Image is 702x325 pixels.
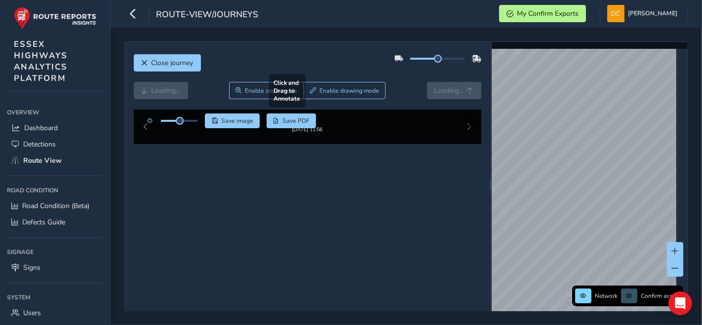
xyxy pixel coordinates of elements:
[499,5,586,22] button: My Confirm Exports
[229,82,304,99] button: Zoom
[205,113,260,128] button: Save
[134,54,201,72] button: Close journey
[156,8,258,22] span: route-view/journeys
[277,134,338,141] div: [DATE] 11:56
[23,263,40,272] span: Signs
[152,58,194,68] span: Close journey
[221,117,253,125] span: Save image
[607,5,624,22] img: diamond-layout
[22,217,65,227] span: Defects Guide
[282,117,310,125] span: Save PDF
[319,87,379,95] span: Enable drawing mode
[628,5,677,22] span: [PERSON_NAME]
[14,7,96,29] img: rr logo
[7,259,103,276] a: Signs
[23,140,56,149] span: Detections
[607,5,681,22] button: [PERSON_NAME]
[7,305,103,321] a: Users
[23,308,41,318] span: Users
[304,82,386,99] button: Draw
[7,214,103,230] a: Defects Guide
[7,183,103,198] div: Road Condition
[641,292,680,300] span: Confirm assets
[668,291,692,315] div: Open Intercom Messenger
[7,105,103,120] div: Overview
[7,245,103,259] div: Signage
[7,198,103,214] a: Road Condition (Beta)
[267,113,316,128] button: PDF
[245,87,297,95] span: Enable zoom mode
[517,9,579,18] span: My Confirm Exports
[7,290,103,305] div: System
[7,152,103,169] a: Route View
[595,292,618,300] span: Network
[14,38,68,84] span: ESSEX HIGHWAYS ANALYTICS PLATFORM
[22,201,89,211] span: Road Condition (Beta)
[7,136,103,152] a: Detections
[277,124,338,134] img: Thumbnail frame
[24,123,58,133] span: Dashboard
[23,156,62,165] span: Route View
[7,120,103,136] a: Dashboard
